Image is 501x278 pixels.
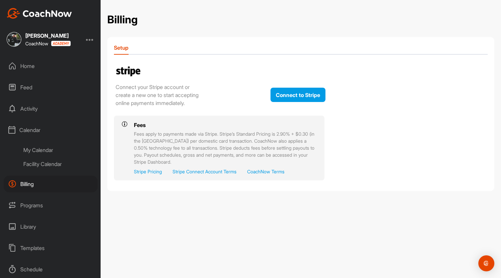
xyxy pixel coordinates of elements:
[134,168,162,175] a: Stripe Pricing
[19,143,98,157] div: My Calendar
[114,65,143,78] img: tags
[4,197,98,214] div: Programs
[478,255,494,271] div: Open Intercom Messenger
[247,168,284,175] a: CoachNow Terms
[4,100,98,117] div: Activity
[270,88,325,102] button: Connect to Stripe
[107,13,138,26] h2: Billing
[4,122,98,138] div: Calendar
[7,8,72,19] img: CoachNow
[4,240,98,256] div: Templates
[173,168,237,175] a: Stripe Connect Account Terms
[114,44,129,54] li: Setup
[134,121,319,129] h3: Fees
[4,176,98,192] div: Billing
[4,261,98,278] div: Schedule
[4,218,98,235] div: Library
[7,32,21,47] img: square_2d79c9c6bf2e329187c40ef7357467fd.jpg
[116,83,200,107] div: Connect your Stripe account or create a new one to start accepting online payments immediately.
[4,58,98,74] div: Home
[4,79,98,96] div: Feed
[25,41,71,46] div: CoachNow
[51,41,71,46] img: CoachNow acadmey
[19,157,98,171] div: Facility Calendar
[134,130,319,165] p: Fees apply to payments made via Stripe. Stripe’s Standard Pricing is 2.90% + $0.30 (in the [GEOGR...
[25,33,71,38] div: [PERSON_NAME]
